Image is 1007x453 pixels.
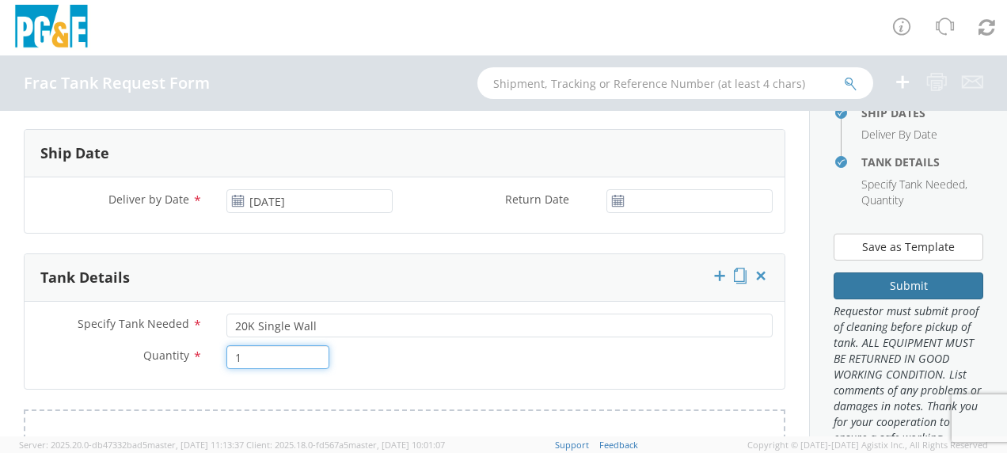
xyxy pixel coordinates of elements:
h3: Tank Details [40,270,130,286]
h4: Frac Tank Request Form [24,74,210,92]
span: master, [DATE] 11:13:37 [147,439,244,451]
span: master, [DATE] 10:01:07 [348,439,445,451]
span: Server: 2025.20.0-db47332bad5 [19,439,244,451]
li: , [861,177,967,192]
span: Client: 2025.18.0-fd567a5 [246,439,445,451]
span: Deliver By Date [861,127,937,142]
a: Support [555,439,589,451]
img: pge-logo-06675f144f4cfa6a6814.png [12,5,91,51]
h4: Ship Dates [861,107,983,119]
span: Quantity [861,192,903,207]
span: Quantity [143,348,189,363]
a: Feedback [599,439,638,451]
button: Save as Template [834,234,983,261]
span: Copyright © [DATE]-[DATE] Agistix Inc., All Rights Reserved [747,439,988,451]
span: Specify Tank Needed [78,316,189,331]
input: Shipment, Tracking or Reference Number (at least 4 chars) [477,67,873,99]
h4: Tank Details [861,156,983,168]
span: Deliver by Date [108,192,189,207]
span: Return Date [505,192,569,207]
span: Specify Tank Needed [861,177,965,192]
h3: Ship Date [40,146,109,162]
button: Submit [834,272,983,299]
